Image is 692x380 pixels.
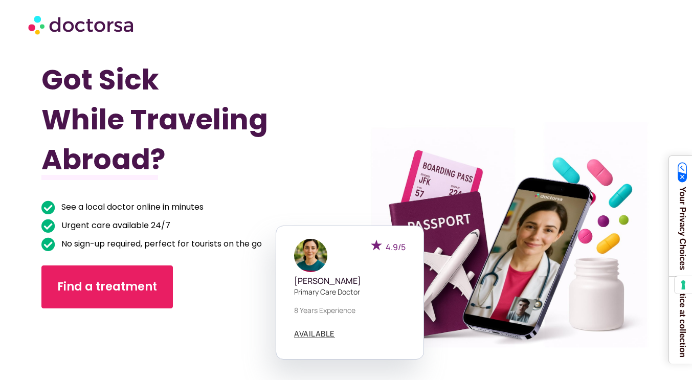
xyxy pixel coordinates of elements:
[294,286,406,297] p: Primary care doctor
[294,276,406,286] h5: [PERSON_NAME]
[294,305,406,316] p: 8 years experience
[59,218,170,233] span: Urgent care available 24/7
[294,330,335,338] a: AVAILABLE
[57,279,157,295] span: Find a treatment
[386,241,406,253] span: 4.9/5
[59,237,262,251] span: No sign-up required, perfect for tourists on the go
[41,265,173,308] a: Find a treatment
[41,60,300,180] h1: Got Sick While Traveling Abroad?
[675,276,692,294] button: Your consent preferences for tracking technologies
[59,200,204,214] span: See a local doctor online in minutes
